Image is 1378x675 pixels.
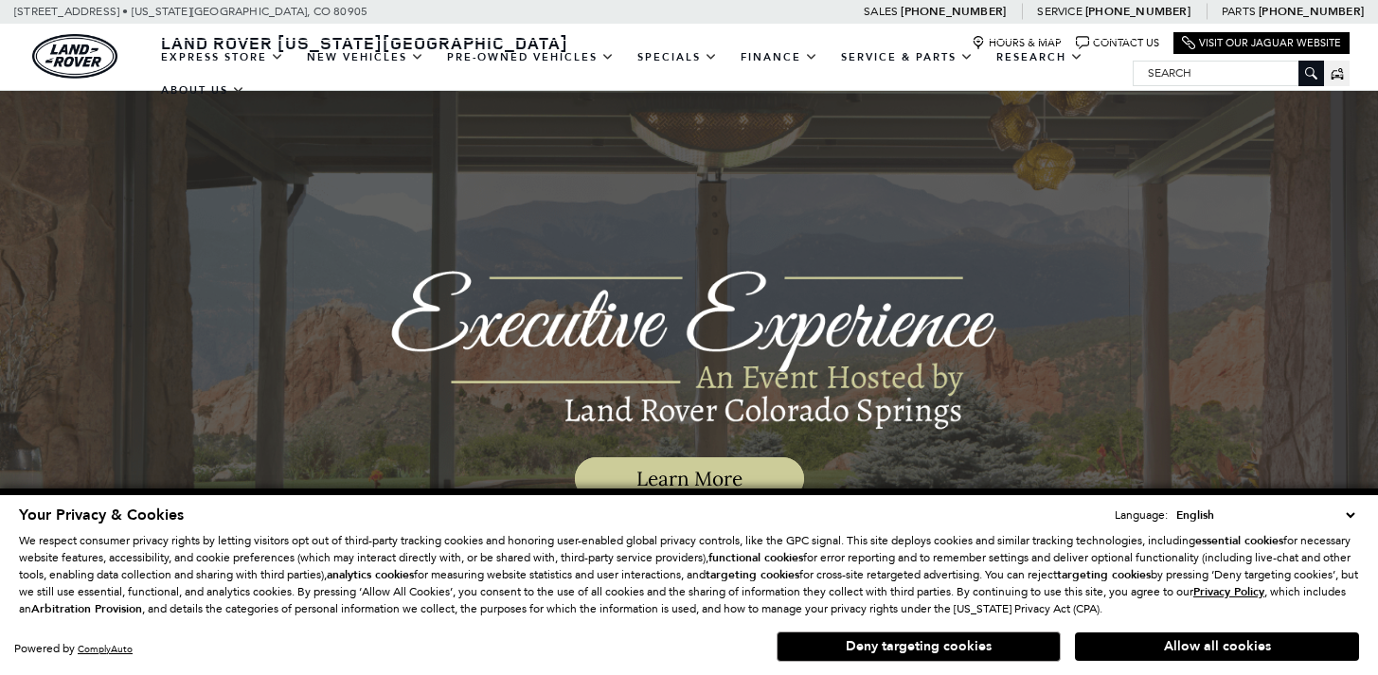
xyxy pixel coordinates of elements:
button: Allow all cookies [1075,632,1359,661]
a: Privacy Policy [1193,585,1264,598]
span: Your Privacy & Cookies [19,505,184,525]
a: Pre-Owned Vehicles [436,41,626,74]
a: ComplyAuto [78,643,133,655]
a: EXPRESS STORE [150,41,295,74]
img: Land Rover [32,34,117,79]
div: Language: [1115,509,1168,521]
strong: targeting cookies [706,567,799,582]
button: Deny targeting cookies [777,631,1061,662]
a: Land Rover [US_STATE][GEOGRAPHIC_DATA] [150,31,580,54]
a: [STREET_ADDRESS] • [US_STATE][GEOGRAPHIC_DATA], CO 80905 [14,5,367,18]
a: About Us [150,74,257,107]
a: [PHONE_NUMBER] [1259,4,1364,19]
a: Contact Us [1076,36,1159,50]
a: Visit Our Jaguar Website [1182,36,1341,50]
input: Search [1134,62,1323,84]
span: Land Rover [US_STATE][GEOGRAPHIC_DATA] [161,31,568,54]
span: Service [1037,5,1082,18]
u: Privacy Policy [1193,584,1264,599]
a: Finance [729,41,830,74]
a: New Vehicles [295,41,436,74]
a: Specials [626,41,729,74]
select: Language Select [1172,506,1359,524]
a: [PHONE_NUMBER] [1085,4,1190,19]
a: Learn More [575,457,804,500]
a: Hours & Map [972,36,1062,50]
a: Research [985,41,1095,74]
a: [PHONE_NUMBER] [901,4,1006,19]
img: fixed-ee-logo.png [311,267,1068,432]
strong: Arbitration Provision [31,601,142,616]
nav: Main Navigation [150,41,1133,107]
strong: functional cookies [708,550,803,565]
strong: analytics cookies [327,567,414,582]
a: land-rover [32,34,117,79]
div: Powered by [14,643,133,655]
span: Sales [864,5,898,18]
strong: targeting cookies [1057,567,1151,582]
p: We respect consumer privacy rights by letting visitors opt out of third-party tracking cookies an... [19,532,1359,617]
a: Service & Parts [830,41,985,74]
span: Parts [1222,5,1256,18]
strong: essential cookies [1195,533,1283,548]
